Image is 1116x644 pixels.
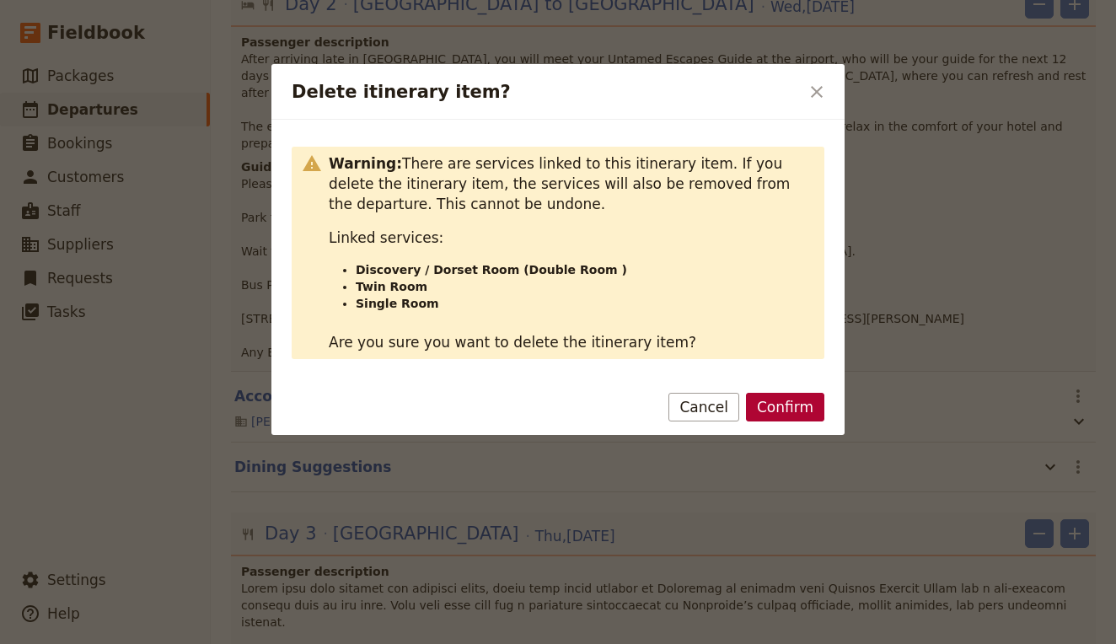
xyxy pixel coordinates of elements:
strong: Single Room [356,297,439,310]
p: There are services linked to this itinerary item. If you delete the itinerary item, the services ... [329,153,814,214]
p: Are you sure you want to delete the itinerary item? [329,332,814,352]
button: Close dialog [802,78,831,106]
button: Cancel [668,393,739,421]
strong: Discovery / Dorset Room (Double Room ) [356,263,627,276]
strong: Twin Room [356,280,427,293]
h2: Delete itinerary item? [292,79,799,105]
strong: Warning: [329,155,402,172]
p: Linked services: [329,228,814,248]
button: Confirm [746,393,824,421]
